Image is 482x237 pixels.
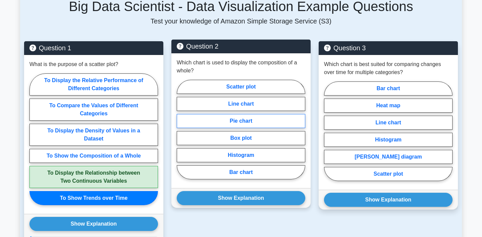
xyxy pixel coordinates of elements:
[324,193,453,207] button: Show Explanation
[29,44,158,52] h5: Question 1
[177,97,305,111] label: Line chart
[324,44,453,52] h5: Question 3
[177,165,305,179] label: Bar chart
[324,81,453,96] label: Bar chart
[29,166,158,188] label: To Display the Relationship between Two Continuous Variables
[177,131,305,145] label: Box plot
[177,148,305,162] label: Histogram
[29,60,118,68] p: What is the purpose of a scatter plot?
[324,116,453,130] label: Line chart
[29,99,158,121] label: To Compare the Values of Different Categories
[177,191,305,205] button: Show Explanation
[324,150,453,164] label: [PERSON_NAME] diagram
[29,124,158,146] label: To Display the Density of Values in a Dataset
[324,99,453,113] label: Heat map
[24,17,458,25] p: Test your knowledge of Amazon Simple Storage Service (S3)
[29,73,158,96] label: To Display the Relative Performance of Different Categories
[177,42,305,50] h5: Question 2
[29,217,158,231] button: Show Explanation
[29,191,158,205] label: To Show Trends over Time
[324,167,453,181] label: Scatter plot
[324,133,453,147] label: Histogram
[177,80,305,94] label: Scatter plot
[177,59,305,75] p: Which chart is used to display the composition of a whole?
[177,114,305,128] label: Pie chart
[324,60,453,76] p: Which chart is best suited for comparing changes over time for multiple categories?
[29,149,158,163] label: To Show the Composition of a Whole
